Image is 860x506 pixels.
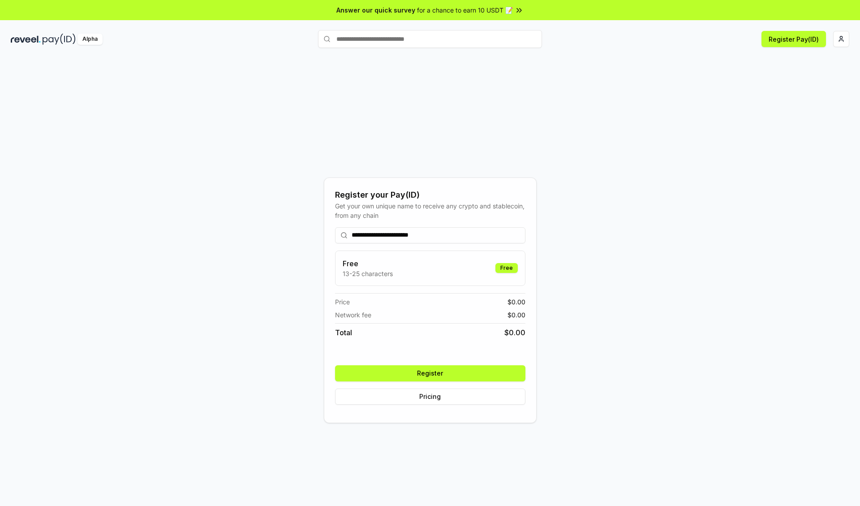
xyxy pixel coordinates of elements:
[335,327,352,338] span: Total
[77,34,103,45] div: Alpha
[507,310,525,320] span: $ 0.00
[417,5,513,15] span: for a chance to earn 10 USDT 📝
[335,310,371,320] span: Network fee
[507,297,525,307] span: $ 0.00
[336,5,415,15] span: Answer our quick survey
[335,201,525,220] div: Get your own unique name to receive any crypto and stablecoin, from any chain
[343,269,393,278] p: 13-25 characters
[343,258,393,269] h3: Free
[43,34,76,45] img: pay_id
[335,365,525,381] button: Register
[335,389,525,405] button: Pricing
[495,263,518,273] div: Free
[504,327,525,338] span: $ 0.00
[11,34,41,45] img: reveel_dark
[335,189,525,201] div: Register your Pay(ID)
[335,297,350,307] span: Price
[761,31,826,47] button: Register Pay(ID)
